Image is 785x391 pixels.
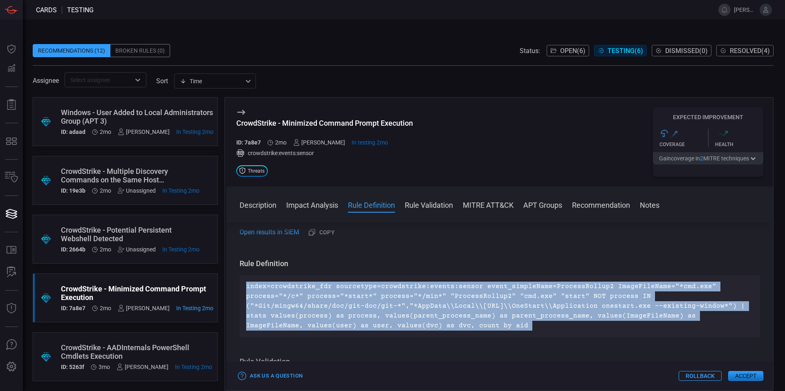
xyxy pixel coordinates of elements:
[608,47,643,55] span: Testing ( 6 )
[236,370,305,382] button: Ask Us a Question
[162,187,200,194] span: Jul 24, 2025 3:07 PM
[246,282,754,331] p: index=crowdstrike_fdr sourcetype=crowdstrike:events:sensor event_simpleName=ProcessRollup2 ImageF...
[100,129,111,135] span: Jul 17, 2025 9:37 AM
[734,7,756,13] span: [PERSON_NAME].[PERSON_NAME]
[110,44,170,57] div: Broken Rules (0)
[118,129,170,135] div: [PERSON_NAME]
[236,139,261,146] h5: ID: 7a8e7
[715,142,764,147] div: Health
[640,200,659,209] button: Notes
[248,169,265,173] span: Threats
[100,246,111,253] span: Jul 17, 2025 9:36 AM
[100,305,111,311] span: Jul 09, 2025 4:08 AM
[33,77,59,84] span: Assignee
[572,200,630,209] button: Recommendation
[61,167,200,184] div: CrowdStrike - Multiple Discovery Commands on the Same Host (Turla, GALLIUM, APT 1)
[176,305,213,311] span: Jul 15, 2025 9:07 AM
[61,226,200,243] div: CrowdStrike - Potential Persistent Webshell Detected
[2,262,21,282] button: ALERT ANALYSIS
[118,187,156,194] div: Unassigned
[2,168,21,187] button: Inventory
[653,152,763,164] button: Gaincoverage in2MITRE techniques
[652,45,711,56] button: Dismissed(0)
[61,187,85,194] h5: ID: 19e3b
[520,47,540,55] span: Status:
[665,47,708,55] span: Dismissed ( 0 )
[560,47,585,55] span: Open ( 6 )
[405,200,453,209] button: Rule Validation
[118,246,156,253] div: Unassigned
[176,129,213,135] span: Jul 21, 2025 3:17 PM
[67,75,130,85] input: Select assignee
[100,187,111,194] span: Jul 17, 2025 9:37 AM
[293,139,345,146] div: [PERSON_NAME]
[2,335,21,355] button: Ask Us A Question
[700,155,703,162] span: 2
[594,45,647,56] button: Testing(6)
[61,364,84,370] h5: ID: 5263f
[33,44,110,57] div: Recommendations (12)
[36,6,57,14] span: Cards
[67,6,94,14] span: testing
[659,142,708,147] div: Coverage
[180,77,243,85] div: Time
[679,371,722,381] button: Rollback
[2,95,21,115] button: Reports
[162,246,200,253] span: Jul 22, 2025 4:48 PM
[716,45,774,56] button: Resolved(4)
[286,200,338,209] button: Impact Analysis
[99,364,110,370] span: Jul 02, 2025 2:53 AM
[240,200,276,209] button: Description
[523,200,562,209] button: APT Groups
[2,131,21,151] button: MITRE - Detection Posture
[117,364,168,370] div: [PERSON_NAME]
[2,240,21,260] button: Rule Catalog
[728,371,763,381] button: Accept
[2,204,21,224] button: Cards
[236,119,413,127] div: CrowdStrike - Minimized Command Prompt Execution
[463,200,514,209] button: MITRE ATT&CK
[61,246,85,253] h5: ID: 2664b
[236,149,413,157] div: crowdstrike:events:sensor
[275,139,287,146] span: Jul 09, 2025 4:08 AM
[2,59,21,78] button: Detections
[118,305,170,311] div: [PERSON_NAME]
[61,284,213,302] div: CrowdStrike - Minimized Command Prompt Execution
[348,200,395,209] button: Rule Definition
[352,139,388,146] span: Jul 15, 2025 9:07 AM
[156,77,168,85] label: sort
[730,47,770,55] span: Resolved ( 4 )
[653,114,763,120] h5: Expected Improvement
[2,39,21,59] button: Dashboard
[61,305,85,311] h5: ID: 7a8e7
[2,299,21,318] button: Threat Intelligence
[61,129,85,135] h5: ID: adaad
[2,357,21,377] button: Preferences
[132,74,144,86] button: Open
[61,343,212,360] div: CrowdStrike - AADInternals PowerShell Cmdlets Execution
[240,357,760,367] h3: Rule Validation
[240,259,760,269] h3: Rule Definition
[175,364,212,370] span: Jul 07, 2025 11:37 AM
[547,45,589,56] button: Open(6)
[61,108,213,125] div: Windows - User Added to Local Administrators Group (APT 3)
